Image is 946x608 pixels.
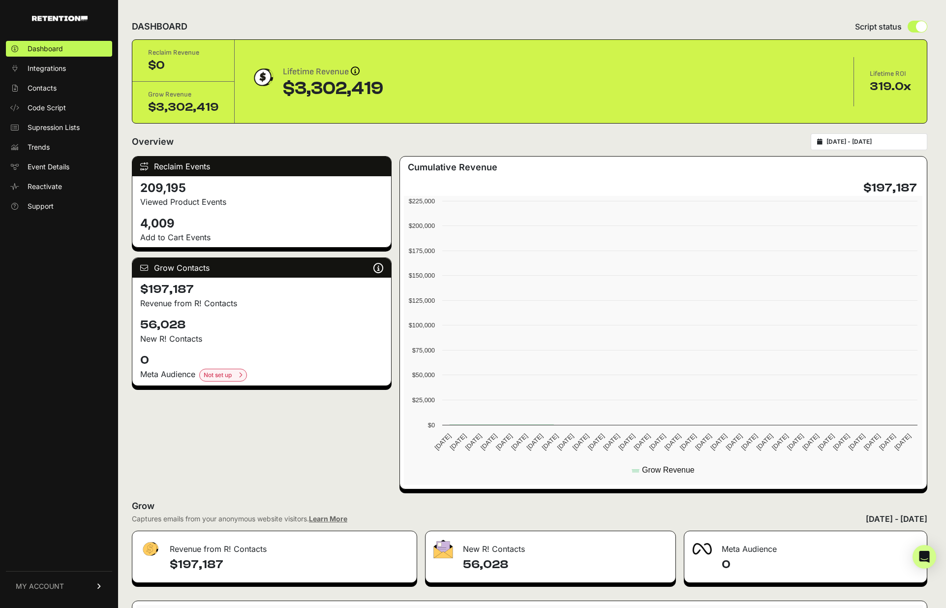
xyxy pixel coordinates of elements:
text: [DATE] [586,432,606,451]
div: Revenue from R! Contacts [132,531,417,561]
span: Dashboard [28,44,63,54]
h2: Overview [132,135,174,149]
text: [DATE] [617,432,637,451]
div: 319.0x [870,79,911,95]
text: $25,000 [412,396,435,404]
text: [DATE] [755,432,774,451]
text: [DATE] [479,432,498,451]
text: [DATE] [801,432,821,451]
text: $125,000 [409,297,435,304]
h4: $197,187 [140,282,383,297]
a: Trends [6,139,112,155]
text: [DATE] [494,432,514,451]
img: fa-envelope-19ae18322b30453b285274b1b8af3d052b27d846a4fbe8435d1a52b978f639a2.png [433,540,453,558]
div: New R! Contacts [426,531,675,561]
text: [DATE] [571,432,590,451]
text: [DATE] [525,432,545,451]
div: Meta Audience [140,368,383,382]
span: Trends [28,142,50,152]
text: [DATE] [449,432,468,451]
a: Support [6,198,112,214]
text: [DATE] [817,432,836,451]
div: Captures emails from your anonymous website visitors. [132,514,347,524]
p: Add to Cart Events [140,231,383,243]
h2: DASHBOARD [132,20,187,33]
text: [DATE] [556,432,575,451]
text: [DATE] [740,432,759,451]
text: [DATE] [725,432,744,451]
text: $225,000 [409,197,435,205]
span: Support [28,201,54,211]
h4: $197,187 [863,180,917,196]
div: Meta Audience [684,531,927,561]
text: [DATE] [541,432,560,451]
text: [DATE] [433,432,453,451]
text: $100,000 [409,321,435,329]
div: $3,302,419 [283,79,383,98]
a: Code Script [6,100,112,116]
h4: 4,009 [140,216,383,231]
h4: 209,195 [140,180,383,196]
text: $200,000 [409,222,435,229]
a: Contacts [6,80,112,96]
text: $175,000 [409,247,435,255]
text: [DATE] [770,432,790,451]
a: Dashboard [6,41,112,57]
h4: 0 [140,352,383,368]
text: [DATE] [510,432,529,451]
span: Contacts [28,83,57,93]
p: Viewed Product Events [140,196,383,208]
text: [DATE] [633,432,652,451]
a: Event Details [6,159,112,175]
h4: 0 [722,557,919,573]
div: Reclaim Events [132,157,391,176]
span: Code Script [28,103,66,113]
text: $75,000 [412,347,435,354]
img: fa-dollar-13500eef13a19c4ab2b9ed9ad552e47b0d9fc28b02b83b90ba0e00f96d6372e9.png [140,540,160,559]
a: Integrations [6,61,112,76]
text: [DATE] [878,432,897,451]
text: Grow Revenue [642,466,695,474]
text: [DATE] [663,432,682,451]
text: [DATE] [694,432,713,451]
text: [DATE] [678,432,698,451]
a: MY ACCOUNT [6,571,112,601]
div: Open Intercom Messenger [913,545,936,569]
span: Script status [855,21,902,32]
div: [DATE] - [DATE] [866,513,927,525]
div: Reclaim Revenue [148,48,218,58]
text: [DATE] [709,432,729,451]
text: [DATE] [786,432,805,451]
text: [DATE] [648,432,667,451]
h4: $197,187 [170,557,409,573]
span: Reactivate [28,182,62,192]
span: Event Details [28,162,69,172]
div: $0 [148,58,218,73]
text: [DATE] [862,432,882,451]
text: $50,000 [412,371,435,379]
div: $3,302,419 [148,99,218,115]
div: Lifetime ROI [870,69,911,79]
text: [DATE] [847,432,866,451]
h2: Grow [132,499,927,513]
text: $0 [428,421,435,429]
div: Grow Revenue [148,90,218,99]
h3: Cumulative Revenue [408,160,497,174]
text: [DATE] [464,432,483,451]
span: MY ACCOUNT [16,581,64,591]
img: fa-meta-2f981b61bb99beabf952f7030308934f19ce035c18b003e963880cc3fabeebb7.png [692,543,712,555]
a: Reactivate [6,179,112,194]
p: Revenue from R! Contacts [140,297,383,309]
h4: 56,028 [463,557,667,573]
span: Supression Lists [28,123,80,132]
div: Lifetime Revenue [283,65,383,79]
span: Integrations [28,64,66,73]
img: Retention.com [32,16,88,21]
p: New R! Contacts [140,333,383,345]
img: dollar-coin-05c43ed7efb7bc0c12610022525b4bbbb207c7efeef5aecc26f025e68dcafac9.png [250,65,275,90]
h4: 56,028 [140,317,383,333]
text: $150,000 [409,272,435,279]
text: [DATE] [602,432,621,451]
a: Learn More [309,514,347,523]
text: [DATE] [832,432,851,451]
